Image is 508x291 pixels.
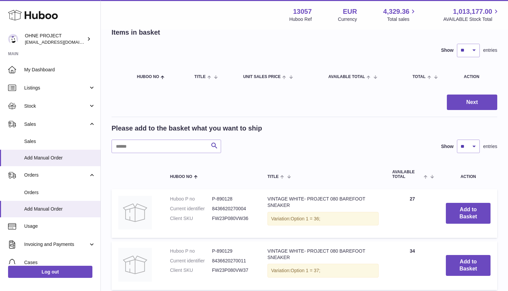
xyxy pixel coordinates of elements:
[170,175,192,179] span: Huboo no
[483,47,497,53] span: entries
[212,215,254,222] dd: FW23P080VW36
[24,85,88,91] span: Listings
[441,47,454,53] label: Show
[446,255,491,276] button: Add to Basket
[464,75,491,79] div: Action
[212,206,254,212] dd: 8436620270004
[24,223,95,229] span: Usage
[441,143,454,150] label: Show
[293,7,312,16] strong: 13057
[24,172,88,178] span: Orders
[118,248,152,282] img: VINTAGE WHITE- PROJECT 080 BAREFOOT SNEAKER
[24,241,88,248] span: Invoicing and Payments
[447,95,497,110] button: Next
[24,121,88,128] span: Sales
[170,196,212,202] dt: Huboo P no
[453,7,492,16] span: 1,013,177.00
[112,28,160,37] h2: Items in basket
[338,16,357,23] div: Currency
[483,143,497,150] span: entries
[24,189,95,196] span: Orders
[261,189,385,238] td: VINTAGE WHITE- PROJECT 080 BAREFOOT SNEAKER
[24,67,95,73] span: My Dashboard
[212,248,254,254] dd: P-890129
[267,264,379,278] div: Variation:
[439,163,497,185] th: Action
[289,16,312,23] div: Huboo Ref
[24,138,95,145] span: Sales
[383,7,417,23] a: 4,329.36 Total sales
[118,196,152,229] img: VINTAGE WHITE- PROJECT 080 BAREFOOT SNEAKER
[446,203,491,224] button: Add to Basket
[443,7,500,23] a: 1,013,177.00 AVAILABLE Stock Total
[24,103,88,109] span: Stock
[212,258,254,264] dd: 8436620270011
[385,189,439,238] td: 27
[112,124,262,133] h2: Please add to the basket what you want to ship
[170,258,212,264] dt: Current identifier
[24,206,95,212] span: Add Manual Order
[212,267,254,274] dd: FW23P080VW37
[8,266,92,278] a: Log out
[243,75,281,79] span: Unit Sales Price
[387,16,417,23] span: Total sales
[413,75,426,79] span: Total
[291,268,320,273] span: Option 1 = 37;
[170,267,212,274] dt: Client SKU
[267,212,379,226] div: Variation:
[291,216,320,221] span: Option 1 = 36;
[170,215,212,222] dt: Client SKU
[25,39,99,45] span: [EMAIL_ADDRESS][DOMAIN_NAME]
[267,175,279,179] span: Title
[392,170,422,179] span: AVAILABLE Total
[24,155,95,161] span: Add Manual Order
[195,75,206,79] span: Title
[25,33,85,45] div: OHNE PROJECT
[443,16,500,23] span: AVAILABLE Stock Total
[385,241,439,290] td: 34
[328,75,365,79] span: AVAILABLE Total
[383,7,410,16] span: 4,329.36
[212,196,254,202] dd: P-890128
[8,34,18,44] img: support@ohneproject.com
[137,75,159,79] span: Huboo no
[170,248,212,254] dt: Huboo P no
[170,206,212,212] dt: Current identifier
[343,7,357,16] strong: EUR
[24,259,95,266] span: Cases
[261,241,385,290] td: VINTAGE WHITE- PROJECT 080 BAREFOOT SNEAKER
